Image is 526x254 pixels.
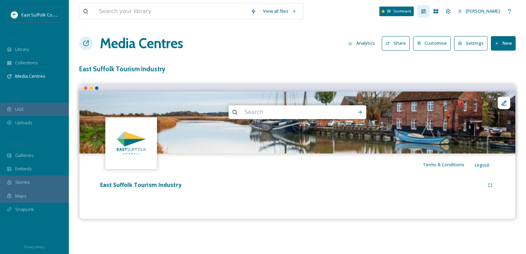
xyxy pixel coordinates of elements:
[241,105,335,120] input: Search
[15,106,24,113] span: UGC
[454,4,503,18] a: [PERSON_NAME]
[15,73,45,80] span: Media Centres
[417,5,430,18] a: Dashboard
[382,36,410,50] button: Share
[466,8,500,14] span: [PERSON_NAME]
[24,245,44,249] span: Privacy Policy
[413,36,451,50] button: Customise
[11,11,18,18] img: ESC%20Logo.png
[454,36,491,50] a: Settings
[15,166,32,172] span: Embeds
[7,35,19,41] span: MEDIA
[454,36,487,50] button: Settings
[80,92,515,154] img: Aldeburgh_JamesCrisp_112024 (28).jpg
[260,4,300,18] a: View all files
[379,7,414,16] a: What's New
[106,118,156,168] img: ddd00b8e-fed8-4ace-b05d-a63b8df0f5dd.jpg
[7,95,22,100] span: COLLECT
[24,242,44,251] a: Privacy Policy
[15,179,30,186] span: Stories
[15,206,34,213] span: SnapLink
[7,141,23,147] span: WIDGETS
[79,64,516,74] h3: East Suffolk Tourism Industry
[95,4,247,19] input: Search your library
[345,36,378,50] button: Analytics
[15,193,27,199] span: Maps
[15,152,34,159] span: Galleries
[413,36,454,50] a: Customise
[15,119,32,126] span: Uploads
[345,36,382,50] a: Analytics
[15,60,38,66] span: Collections
[100,33,183,54] a: Media Centres
[391,8,414,15] div: Dashboard
[491,36,516,50] button: New
[21,11,62,18] span: East Suffolk Council
[15,46,29,53] span: Library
